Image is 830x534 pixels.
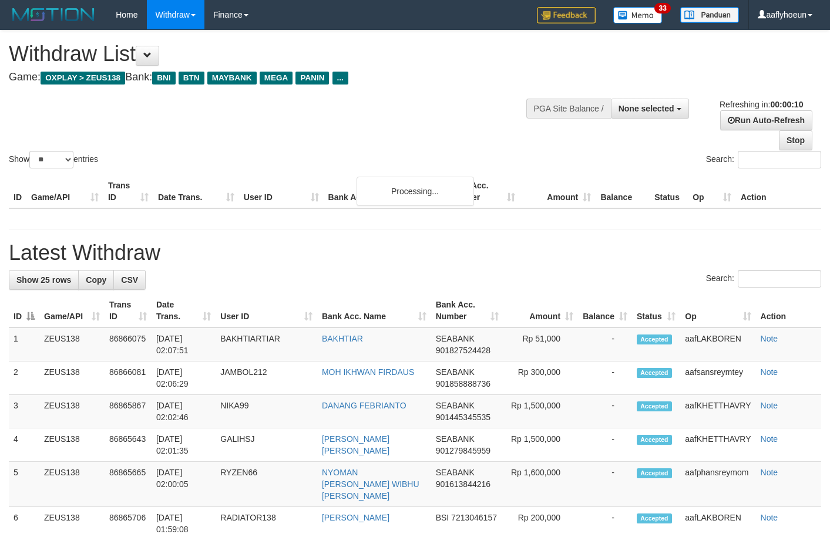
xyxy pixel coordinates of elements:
[596,175,650,208] th: Balance
[357,177,474,206] div: Processing...
[578,395,632,428] td: -
[216,327,317,361] td: BAKHTIARTIAR
[637,435,672,445] span: Accepted
[688,175,736,208] th: Op
[650,175,688,208] th: Status
[9,241,821,265] h1: Latest Withdraw
[216,428,317,462] td: GALIHSJ
[637,513,672,523] span: Accepted
[9,6,98,23] img: MOTION_logo.png
[216,361,317,395] td: JAMBOL212
[706,151,821,168] label: Search:
[86,275,106,285] span: Copy
[637,401,672,411] span: Accepted
[39,294,105,327] th: Game/API: activate to sort column ascending
[680,395,755,428] td: aafKHETTHAVRY
[436,334,475,343] span: SEABANK
[152,294,216,327] th: Date Trans.: activate to sort column ascending
[216,294,317,327] th: User ID: activate to sort column ascending
[503,327,578,361] td: Rp 51,000
[121,275,138,285] span: CSV
[436,468,475,477] span: SEABANK
[239,175,324,208] th: User ID
[503,462,578,507] td: Rp 1,600,000
[680,361,755,395] td: aafsansreymtey
[503,361,578,395] td: Rp 300,000
[761,468,778,477] a: Note
[9,395,39,428] td: 3
[152,327,216,361] td: [DATE] 02:07:51
[39,428,105,462] td: ZEUS138
[105,462,152,507] td: 86865665
[619,104,674,113] span: None selected
[578,428,632,462] td: -
[9,151,98,168] label: Show entries
[9,294,39,327] th: ID: activate to sort column descending
[317,294,431,327] th: Bank Acc. Name: activate to sort column ascending
[436,513,449,522] span: BSI
[578,462,632,507] td: -
[436,446,490,455] span: Copy 901279845959 to clipboard
[41,72,125,85] span: OXPLAY > ZEUS138
[152,395,216,428] td: [DATE] 02:02:46
[322,367,414,377] a: MOH IKHWAN FIRDAUS
[680,462,755,507] td: aafphansreymom
[738,151,821,168] input: Search:
[153,175,239,208] th: Date Trans.
[637,334,672,344] span: Accepted
[216,395,317,428] td: NIKA99
[503,294,578,327] th: Amount: activate to sort column ascending
[9,270,79,290] a: Show 25 rows
[105,294,152,327] th: Trans ID: activate to sort column ascending
[103,175,153,208] th: Trans ID
[295,72,329,85] span: PANIN
[9,175,26,208] th: ID
[322,513,389,522] a: [PERSON_NAME]
[322,401,406,410] a: DANANG FEBRIANTO
[9,72,542,83] h4: Game: Bank:
[322,434,389,455] a: [PERSON_NAME] [PERSON_NAME]
[332,72,348,85] span: ...
[436,346,490,355] span: Copy 901827524428 to clipboard
[738,270,821,288] input: Search:
[9,361,39,395] td: 2
[105,327,152,361] td: 86866075
[680,294,755,327] th: Op: activate to sort column ascending
[322,468,419,501] a: NYOMAN [PERSON_NAME] WIBHU [PERSON_NAME]
[105,361,152,395] td: 86866081
[207,72,257,85] span: MAYBANK
[436,379,490,388] span: Copy 901858888736 to clipboard
[39,361,105,395] td: ZEUS138
[526,99,611,119] div: PGA Site Balance /
[436,413,490,422] span: Copy 901445345535 to clipboard
[39,395,105,428] td: ZEUS138
[756,294,821,327] th: Action
[632,294,680,327] th: Status: activate to sort column ascending
[216,462,317,507] td: RYZEN66
[105,428,152,462] td: 86865643
[503,395,578,428] td: Rp 1,500,000
[179,72,204,85] span: BTN
[26,175,103,208] th: Game/API
[503,428,578,462] td: Rp 1,500,000
[9,428,39,462] td: 4
[578,361,632,395] td: -
[9,462,39,507] td: 5
[444,175,520,208] th: Bank Acc. Number
[39,327,105,361] td: ZEUS138
[16,275,71,285] span: Show 25 rows
[152,361,216,395] td: [DATE] 02:06:29
[113,270,146,290] a: CSV
[324,175,445,208] th: Bank Acc. Name
[105,395,152,428] td: 86865867
[436,434,475,444] span: SEABANK
[152,462,216,507] td: [DATE] 02:00:05
[436,401,475,410] span: SEABANK
[152,72,175,85] span: BNI
[654,3,670,13] span: 33
[761,401,778,410] a: Note
[720,100,803,109] span: Refreshing in:
[322,334,363,343] a: BAKHTIAR
[637,468,672,478] span: Accepted
[779,130,812,150] a: Stop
